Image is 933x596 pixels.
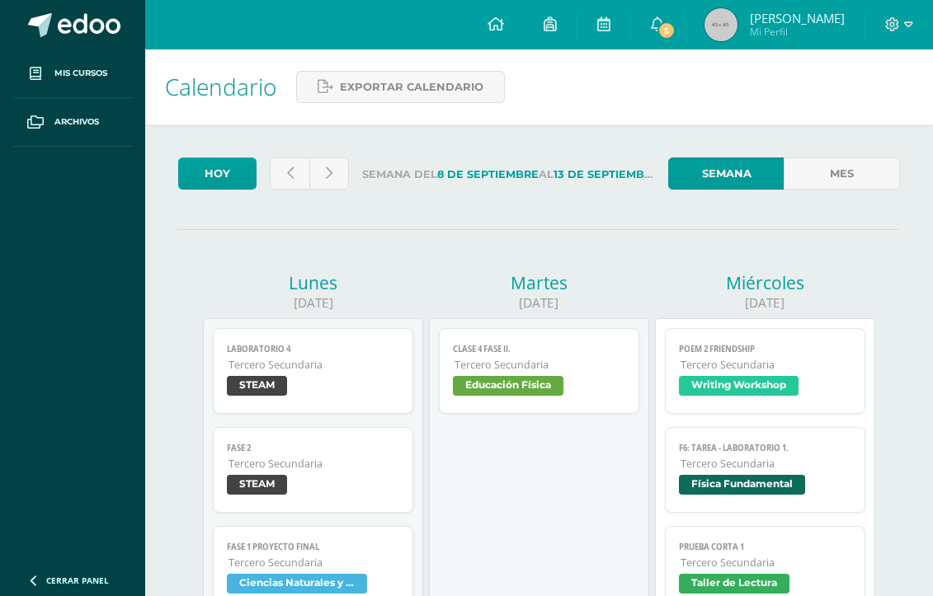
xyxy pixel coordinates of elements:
span: Laboratorio 4 [227,344,399,354]
span: Writing Workshop [679,376,799,396]
strong: 8 de Septiembre [437,168,539,181]
span: Tercero Secundaria [229,457,399,471]
span: Física Fundamental [679,475,805,495]
a: F6: Tarea - Laboratorio 1.Tercero SecundariaFísica Fundamental [665,427,865,513]
span: Tercero Secundaria [681,358,851,372]
span: Fase 2 [227,443,399,453]
span: F6: Tarea - Laboratorio 1. [679,443,851,453]
span: STEAM [227,475,287,495]
span: Tercero Secundaria [681,556,851,570]
a: Fase 2Tercero SecundariaSTEAM [213,427,413,513]
span: Taller de Lectura [679,574,789,594]
span: 5 [657,21,676,40]
span: Fase 1 PROYECTO FINAL [227,542,399,552]
div: Lunes [203,271,423,294]
span: Cerrar panel [46,575,109,586]
span: Ciencias Naturales y Lab [227,574,367,594]
div: [DATE] [655,294,875,312]
span: STEAM [227,376,287,396]
a: Poem 2 FriendshipTercero SecundariaWriting Workshop [665,328,865,414]
a: Mes [784,157,899,190]
span: Clase 4 Fase II. [453,344,625,354]
span: Calendario [165,71,276,102]
span: Tercero Secundaria [455,358,625,372]
a: Semana [668,157,784,190]
span: Exportar calendario [340,72,483,102]
span: Poem 2 Friendship [679,344,851,354]
span: Mi Perfil [750,25,845,39]
label: Semana del al [362,157,655,191]
strong: 13 de Septiembre [554,168,659,181]
div: Miércoles [655,271,875,294]
a: Hoy [178,157,257,190]
span: [PERSON_NAME] [750,10,845,26]
span: Educación Física [453,376,563,396]
span: Tercero Secundaria [229,556,399,570]
a: Clase 4 Fase II.Tercero SecundariaEducación Física [439,328,639,414]
div: [DATE] [203,294,423,312]
span: prueba corta 1 [679,542,851,552]
a: Mis cursos [13,49,132,98]
a: Exportar calendario [296,71,505,103]
span: Tercero Secundaria [229,358,399,372]
a: Laboratorio 4Tercero SecundariaSTEAM [213,328,413,414]
span: Tercero Secundaria [681,457,851,471]
img: 45x45 [704,8,737,41]
div: Martes [429,271,649,294]
a: Archivos [13,98,132,147]
div: [DATE] [429,294,649,312]
span: Archivos [54,115,99,129]
span: Mis cursos [54,67,107,80]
